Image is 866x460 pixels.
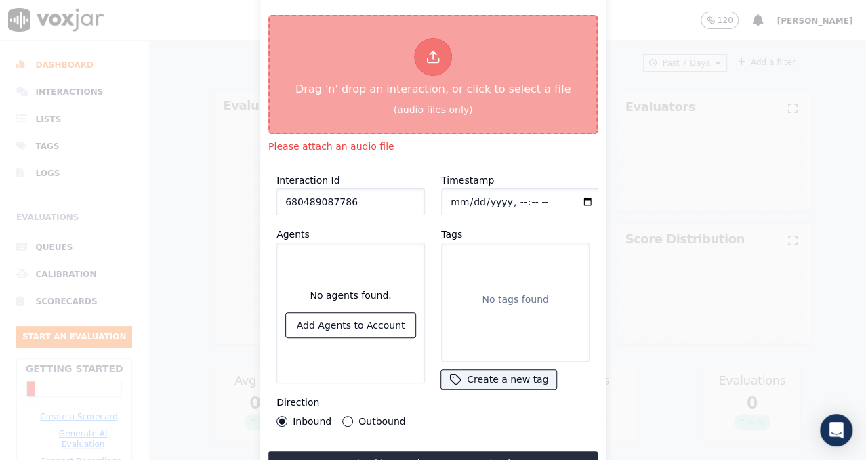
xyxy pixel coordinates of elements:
div: No agents found. [310,289,391,313]
label: Agents [276,229,310,240]
button: Create a new tag [441,370,556,389]
div: Drag 'n' drop an interaction, or click to select a file [290,33,576,103]
div: Open Intercom Messenger [820,414,852,446]
input: reference id, file name, etc [276,188,425,215]
label: Tags [441,229,462,240]
div: Please attach an audio file [268,140,598,153]
button: Drag 'n' drop an interaction, or click to select a file (audio files only) [268,15,598,134]
label: Outbound [358,417,405,426]
p: No tags found [482,293,548,306]
label: Direction [276,397,319,408]
label: Inbound [293,417,331,426]
label: Timestamp [441,175,494,186]
div: (audio files only) [394,103,473,117]
label: Interaction Id [276,175,339,186]
button: Add Agents to Account [286,313,416,337]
